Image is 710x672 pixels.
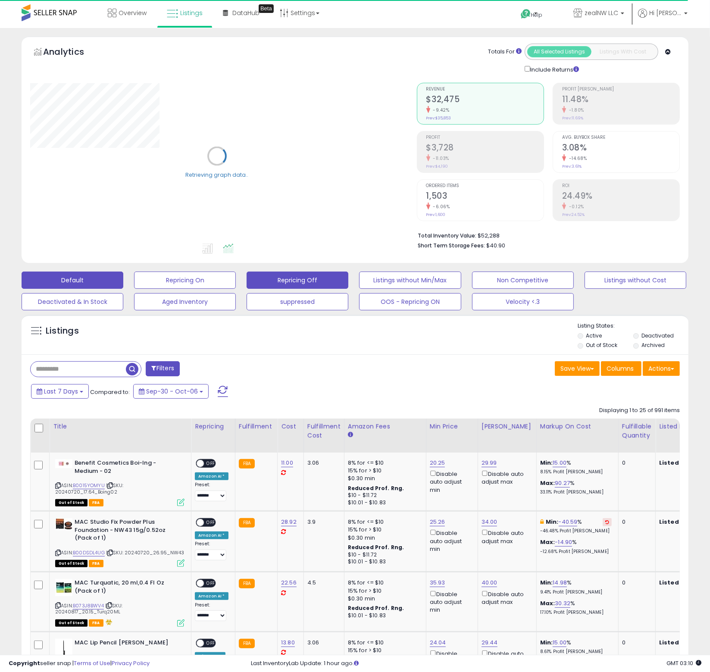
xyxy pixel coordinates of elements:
[418,230,673,240] li: $52,288
[348,612,419,619] div: $10.01 - $10.83
[90,388,130,396] span: Compared to:
[472,272,574,289] button: Non Competitive
[562,94,679,106] h2: 11.48%
[562,164,582,169] small: Prev: 3.61%
[348,654,419,662] div: $0.30 min
[426,212,446,217] small: Prev: 1,600
[89,499,103,506] span: FBA
[73,482,105,489] a: B0015YOMYU
[239,459,255,469] small: FBA
[307,459,338,467] div: 3.06
[622,459,649,467] div: 0
[518,64,589,74] div: Include Returns
[488,48,522,56] div: Totals For
[348,475,419,482] div: $0.30 min
[239,422,274,431] div: Fulfillment
[540,649,612,655] p: 8.61% Profit [PERSON_NAME]
[430,578,445,587] a: 35.93
[641,341,665,349] label: Archived
[540,639,612,655] div: %
[112,659,150,667] a: Privacy Policy
[430,107,450,113] small: -9.42%
[585,272,686,289] button: Listings without Cost
[74,659,110,667] a: Terms of Use
[430,203,450,210] small: -6.06%
[348,431,353,439] small: Amazon Fees.
[133,384,209,399] button: Sep-30 - Oct-06
[31,384,89,399] button: Last 7 Days
[426,164,448,169] small: Prev: $4,190
[89,560,103,567] span: FBA
[666,659,701,667] span: 2025-10-14 03:10 GMT
[430,638,446,647] a: 24.04
[55,579,185,625] div: ASIN:
[622,639,649,647] div: 0
[659,459,698,467] b: Listed Price:
[204,519,218,526] span: OFF
[204,460,218,467] span: OFF
[553,459,566,467] a: 15.00
[22,293,123,310] button: Deactivated & In Stock
[348,551,419,559] div: $10 - $11.72
[247,272,348,289] button: Repricing Off
[55,639,72,656] img: 21bkKacLt4L._SL40_.jpg
[430,589,471,614] div: Disable auto adjust min
[348,595,419,603] div: $0.30 min
[482,422,533,431] div: [PERSON_NAME]
[540,538,612,554] div: %
[540,469,612,475] p: 8.15% Profit [PERSON_NAME]
[22,272,123,289] button: Default
[232,9,260,17] span: DataHub
[106,549,184,556] span: | SKU: 20240720_26.95_NW43
[659,638,698,647] b: Listed Price:
[482,578,497,587] a: 40.00
[426,116,451,121] small: Prev: $35,853
[55,518,185,566] div: ASIN:
[586,341,617,349] label: Out of Stock
[426,94,544,106] h2: $32,475
[555,361,600,376] button: Save View
[430,528,471,553] div: Disable auto adjust min
[562,212,585,217] small: Prev: 24.52%
[638,9,688,28] a: Hi [PERSON_NAME]
[553,638,566,647] a: 15.00
[180,9,203,17] span: Listings
[562,87,679,92] span: Profit [PERSON_NAME]
[195,422,231,431] div: Repricing
[540,459,612,475] div: %
[559,518,578,526] a: -40.59
[195,472,228,480] div: Amazon AI *
[55,482,123,495] span: | SKU: 20240720_17.64_Boing02
[348,604,404,612] b: Reduced Prof. Rng.
[247,293,348,310] button: suppressed
[562,116,583,121] small: Prev: 11.69%
[555,479,570,488] a: 90.27
[540,479,555,487] b: Max:
[622,422,652,440] div: Fulfillable Quantity
[348,544,404,551] b: Reduced Prof. Rng.
[540,518,612,534] div: %
[622,579,649,587] div: 0
[540,489,612,495] p: 33.11% Profit [PERSON_NAME]
[281,459,293,467] a: 11.00
[348,647,419,654] div: 15% for > $10
[482,528,530,545] div: Disable auto adjust max
[585,9,618,17] span: zealNW LLC
[536,419,618,453] th: The percentage added to the cost of goods (COGS) that forms the calculator for Min & Max prices.
[546,518,559,526] b: Min:
[553,578,567,587] a: 14.98
[239,639,255,648] small: FBA
[43,46,101,60] h5: Analytics
[55,499,88,506] span: All listings that are currently out of stock and unavailable for purchase on Amazon
[607,364,634,373] span: Columns
[566,203,584,210] small: -0.12%
[46,325,79,337] h5: Listings
[348,639,419,647] div: 8% for <= $10
[482,589,530,606] div: Disable auto adjust max
[146,387,198,396] span: Sep-30 - Oct-06
[426,135,544,140] span: Profit
[566,107,584,113] small: -1.80%
[348,558,419,566] div: $10.01 - $10.83
[348,467,419,475] div: 15% for > $10
[540,600,612,616] div: %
